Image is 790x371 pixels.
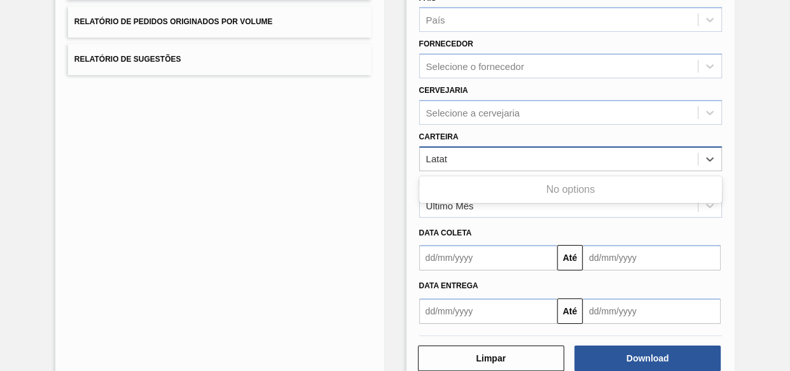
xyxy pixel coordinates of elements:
[74,17,273,26] span: Relatório de Pedidos Originados por Volume
[583,298,721,324] input: dd/mm/yyyy
[426,107,520,118] div: Selecione a cervejaria
[68,44,371,75] button: Relatório de Sugestões
[426,61,524,72] div: Selecione o fornecedor
[419,179,723,200] div: No options
[419,228,472,237] span: Data coleta
[419,298,557,324] input: dd/mm/yyyy
[74,55,181,64] span: Relatório de Sugestões
[419,132,459,141] label: Carteira
[68,6,371,38] button: Relatório de Pedidos Originados por Volume
[574,346,721,371] button: Download
[419,281,478,290] span: Data entrega
[418,346,564,371] button: Limpar
[419,39,473,48] label: Fornecedor
[557,245,583,270] button: Até
[419,86,468,95] label: Cervejaria
[583,245,721,270] input: dd/mm/yyyy
[426,200,474,211] div: Último Mês
[426,15,445,25] div: País
[419,245,557,270] input: dd/mm/yyyy
[557,298,583,324] button: Até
